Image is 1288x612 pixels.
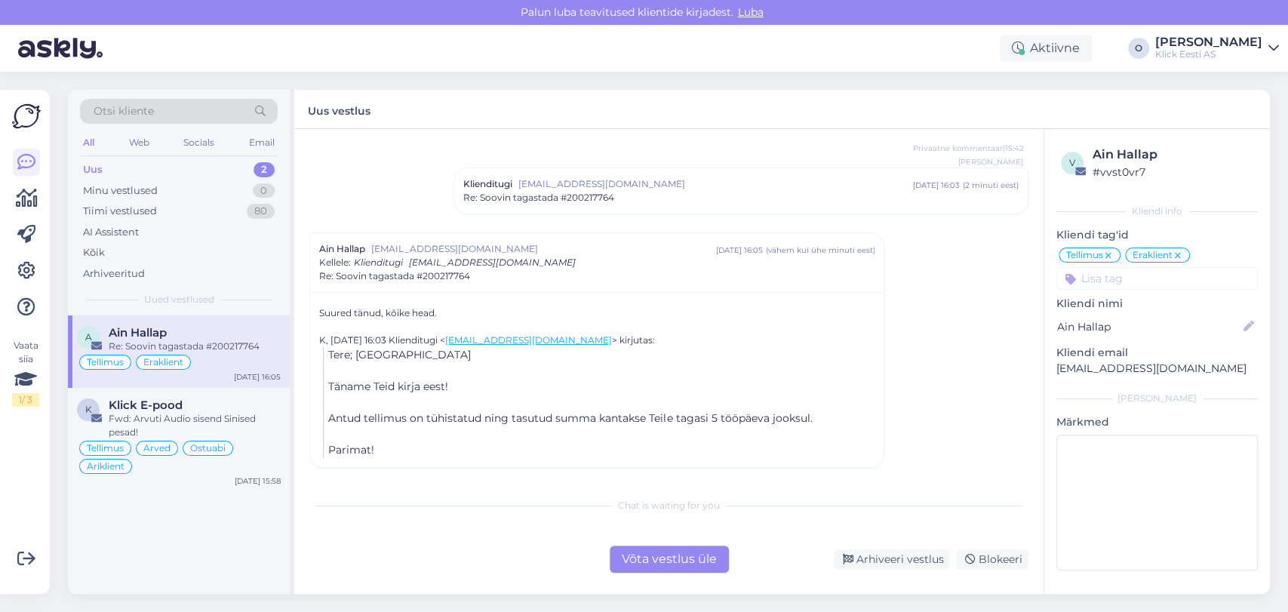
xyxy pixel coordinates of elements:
[1057,318,1240,335] input: Lisa nimi
[319,269,470,283] span: Re: Soovin tagastada #200217764
[1056,345,1258,361] p: Kliendi email
[733,5,768,19] span: Luba
[1155,36,1262,48] div: [PERSON_NAME]
[1056,205,1258,218] div: Kliendi info
[963,180,1019,191] div: ( 2 minuti eest )
[85,331,92,343] span: A
[180,133,217,152] div: Socials
[913,143,1024,154] span: Privaatne kommentaar | 15:42
[83,183,158,198] div: Minu vestlused
[1066,251,1103,260] span: Tellimus
[1133,251,1173,260] span: Eraklient
[445,334,612,346] a: [EMAIL_ADDRESS][DOMAIN_NAME]
[12,339,39,407] div: Vaata siia
[235,475,281,487] div: [DATE] 15:58
[319,306,875,320] div: Suured tänud, kõike head.
[1155,48,1262,60] div: Klick Eesti AS
[1056,227,1258,243] p: Kliendi tag'id
[715,244,762,256] div: [DATE] 16:05
[913,180,960,191] div: [DATE] 16:03
[308,99,370,119] label: Uus vestlus
[834,549,950,570] div: Arhiveeri vestlus
[309,499,1028,512] div: Chat is waiting for you
[765,244,875,256] div: ( vähem kui ühe minuti eest )
[109,398,183,412] span: Klick E-pood
[83,245,105,260] div: Kõik
[83,225,139,240] div: AI Assistent
[109,412,281,439] div: Fwd: Arvuti Audio sisend Sinised pesad!
[1056,267,1258,290] input: Lisa tag
[1000,35,1092,62] div: Aktiivne
[83,204,157,219] div: Tiimi vestlused
[354,257,403,268] span: Klienditugi
[143,358,183,367] span: Eraklient
[85,404,92,415] span: K
[109,326,167,340] span: Ain Hallap
[1056,414,1258,430] p: Märkmed
[319,257,351,268] span: Kellele :
[463,177,512,191] span: Klienditugi
[956,549,1028,570] div: Blokeeri
[328,348,471,361] span: Tere; [GEOGRAPHIC_DATA]
[144,293,214,306] span: Uued vestlused
[610,546,729,573] div: Võta vestlus üle
[1056,296,1258,312] p: Kliendi nimi
[254,162,275,177] div: 2
[319,242,365,256] span: Ain Hallap
[1155,36,1279,60] a: [PERSON_NAME]Klick Eesti AS
[80,133,97,152] div: All
[1069,157,1075,168] span: v
[409,257,576,268] span: [EMAIL_ADDRESS][DOMAIN_NAME]
[247,204,275,219] div: 80
[87,444,124,453] span: Tellimus
[328,411,812,425] span: Antud tellimus on tühistatud ning tasutud summa kantakse Teile tagasi 5 tööpäeva jooksul.
[319,334,875,347] div: K, [DATE] 16:03 Klienditugi < > kirjutas:
[1128,38,1149,59] div: O
[109,340,281,353] div: Re: Soovin tagastada #200217764
[126,133,152,152] div: Web
[83,266,145,281] div: Arhiveeritud
[328,380,448,393] span: Täname Teid kirja eest!
[958,156,1023,168] span: [PERSON_NAME]
[1056,392,1258,405] div: [PERSON_NAME]
[328,443,374,457] span: Parimat!
[1093,164,1253,180] div: # vvst0vr7
[87,358,124,367] span: Tellimus
[12,393,39,407] div: 1 / 3
[463,191,614,205] span: Re: Soovin tagastada #200217764
[12,102,41,131] img: Askly Logo
[83,162,103,177] div: Uus
[143,444,171,453] span: Arved
[234,371,281,383] div: [DATE] 16:05
[190,444,226,453] span: Ostuabi
[94,103,154,119] span: Otsi kliente
[253,183,275,198] div: 0
[371,242,715,256] span: [EMAIL_ADDRESS][DOMAIN_NAME]
[87,462,124,471] span: Äriklient
[246,133,278,152] div: Email
[1093,146,1253,164] div: Ain Hallap
[1056,361,1258,377] p: [EMAIL_ADDRESS][DOMAIN_NAME]
[518,177,913,191] span: [EMAIL_ADDRESS][DOMAIN_NAME]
